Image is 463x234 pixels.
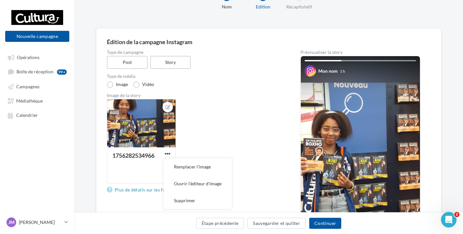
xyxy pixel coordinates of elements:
a: Médiathèque [4,95,71,106]
div: 1756282534966 [112,152,154,159]
button: Nouvelle campagne [5,31,69,42]
div: 99+ [57,69,67,75]
label: Vidéo [133,81,154,88]
button: Sauvegarder et quitter [247,218,306,229]
div: Image de la story [107,93,280,98]
a: JM [PERSON_NAME] [5,216,69,228]
a: Opérations [4,51,71,63]
a: Calendrier [4,109,71,121]
div: Récapitulatif [278,4,320,10]
button: Étape précédente [196,218,244,229]
span: Boîte de réception [17,69,53,75]
label: Type de campagne [107,50,280,55]
button: Continuer [309,218,341,229]
span: 2 [454,212,459,217]
a: Plus de détails sur les formats acceptés [107,186,200,194]
iframe: Intercom live chat [441,212,457,228]
label: Type de média [107,74,280,79]
div: Edition [242,4,284,10]
div: Nom [206,4,247,10]
button: Ouvrir l'éditeur d'image [164,175,232,192]
label: Image [107,81,128,88]
a: Campagnes [4,80,71,92]
span: Calendrier [16,113,38,118]
span: Médiathèque [16,98,43,104]
span: Campagnes [16,84,40,89]
span: Opérations [17,55,40,60]
p: [PERSON_NAME] [19,219,62,226]
a: Boîte de réception99+ [4,66,71,78]
div: Prévisualiser la story [300,50,420,55]
label: Story [150,56,191,69]
label: Post [107,56,148,69]
div: 1 h [340,68,345,74]
div: Mon nom [318,68,338,74]
button: Supprimer [164,192,232,209]
div: Édition de la campagne Instagram [107,39,431,45]
button: Remplacer l'image [164,158,232,175]
span: JM [8,219,15,226]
